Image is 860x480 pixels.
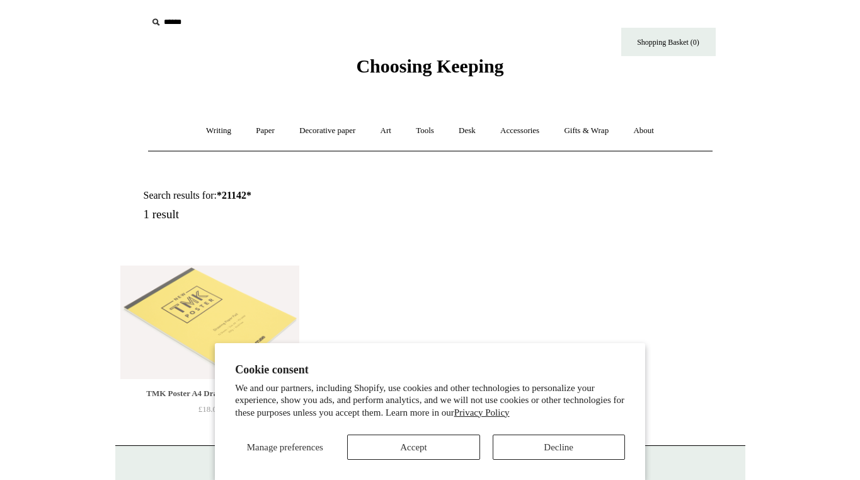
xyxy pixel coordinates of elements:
button: Decline [493,435,625,460]
a: TMK Poster A4 Drawing Paper Pad TMK Poster A4 Drawing Paper Pad [120,266,299,379]
a: TMK Poster A4 Drawing Paper Pad £18.00 [120,386,299,438]
a: Art [369,114,403,148]
img: TMK Poster A4 Drawing Paper Pad [120,266,299,379]
a: Gifts & Wrap [553,114,620,148]
a: Privacy Policy [454,407,510,418]
a: Tools [404,114,445,148]
a: Desk [447,114,487,148]
a: Shopping Basket (0) [621,28,716,56]
a: Decorative paper [288,114,367,148]
span: Manage preferences [247,442,323,452]
p: We and our partners, including Shopify, use cookies and other technologies to personalize your ex... [235,382,625,419]
a: Paper [244,114,286,148]
span: £18.00 [198,404,221,414]
div: TMK Poster A4 Drawing Paper Pad [123,386,296,401]
h5: 1 result [144,208,445,222]
button: Manage preferences [235,435,335,460]
h1: Search results for: [144,189,445,201]
button: Accept [347,435,479,460]
a: Accessories [489,114,551,148]
a: Choosing Keeping [356,66,503,74]
h2: Cookie consent [235,363,625,377]
span: Choosing Keeping [356,56,503,76]
a: About [622,114,665,148]
a: Writing [195,114,243,148]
